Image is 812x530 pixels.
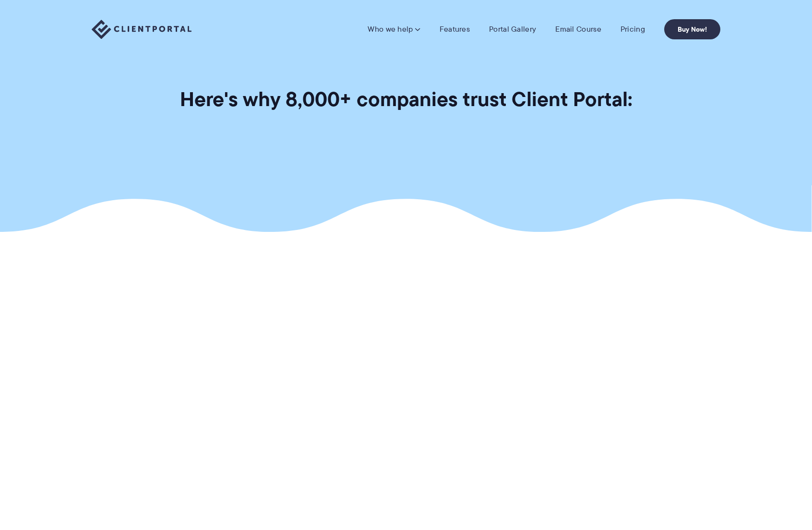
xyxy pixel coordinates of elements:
[368,24,420,34] a: Who we help
[440,24,470,34] a: Features
[180,86,633,112] h1: Here's why 8,000+ companies trust Client Portal:
[555,24,601,34] a: Email Course
[621,24,645,34] a: Pricing
[664,19,720,39] a: Buy Now!
[489,24,536,34] a: Portal Gallery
